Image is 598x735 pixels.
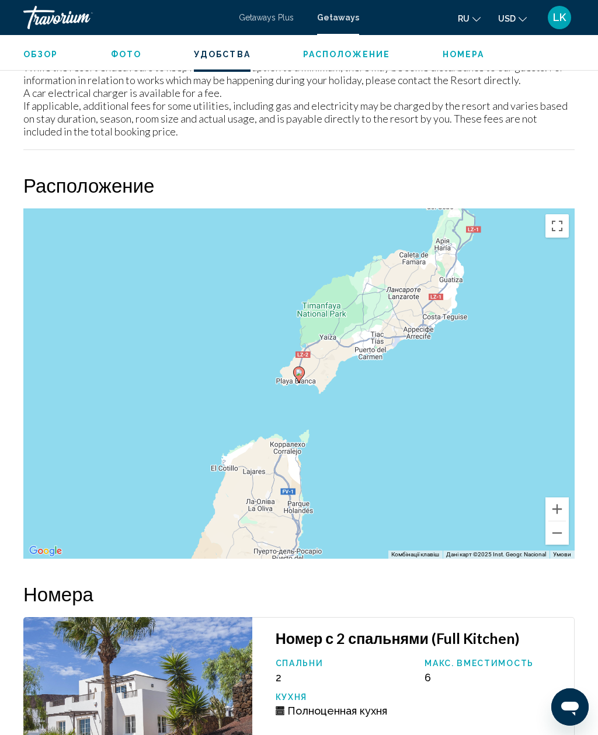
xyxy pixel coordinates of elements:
button: Збільшити [545,497,569,521]
img: Google [26,544,65,559]
button: Зменшити [545,521,569,545]
a: Travorium [23,6,227,29]
iframe: Кнопка для запуску вікна повідомлень [551,688,589,726]
span: Фото [111,50,141,59]
p: Макс. вместимость [425,659,562,668]
button: Обзор [23,49,58,60]
p: Спальни [276,659,413,668]
span: ru [458,14,470,23]
span: 2 [276,671,281,684]
span: Номера [443,50,485,59]
a: Відкрити цю область на Картах Google (відкриється нове вікно) [26,544,65,559]
a: Умови [553,551,571,558]
button: Перемкнути повноекранний режим [545,214,569,238]
a: Getaways [317,13,359,22]
button: Change language [458,10,481,27]
span: Удобства [194,50,251,59]
p: Кухня [276,692,413,702]
button: Фото [111,49,141,60]
button: Расположение [303,49,390,60]
button: Номера [443,49,485,60]
span: Дані карт ©2025 Inst. Geogr. Nacional [446,551,546,558]
button: Комбінації клавіш [391,551,439,559]
span: Полноценная кухня [287,705,387,717]
button: Удобства [194,49,251,60]
span: Обзор [23,50,58,59]
span: USD [498,14,516,23]
a: Getaways Plus [239,13,294,22]
button: Change currency [498,10,527,27]
button: User Menu [544,5,575,30]
h2: Расположение [23,173,575,197]
span: Расположение [303,50,390,59]
span: 6 [425,671,431,684]
span: LK [553,12,566,23]
h3: Номер с 2 спальнями (Full Kitchen) [276,629,562,647]
h2: Номера [23,582,575,605]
